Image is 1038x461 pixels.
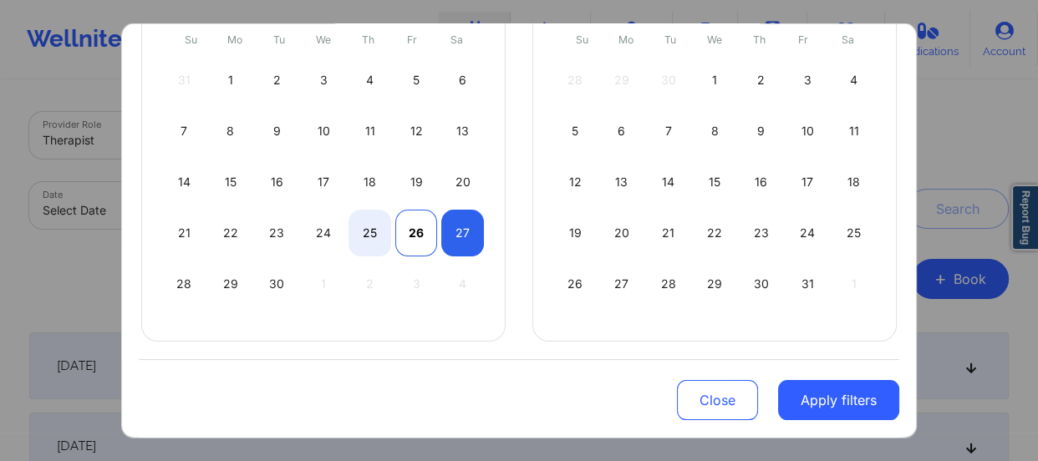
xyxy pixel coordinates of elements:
abbr: Saturday [842,33,854,46]
div: Wed Sep 03 2025 [303,57,345,104]
div: Tue Sep 02 2025 [256,57,298,104]
div: Wed Oct 22 2025 [694,210,736,256]
div: Thu Oct 23 2025 [740,210,782,256]
div: Sat Sep 06 2025 [441,57,484,104]
abbr: Saturday [450,33,463,46]
div: Thu Oct 09 2025 [740,108,782,155]
div: Mon Sep 22 2025 [210,210,252,256]
div: Fri Oct 24 2025 [786,210,829,256]
abbr: Sunday [185,33,197,46]
div: Wed Oct 01 2025 [694,57,736,104]
div: Fri Oct 10 2025 [786,108,829,155]
abbr: Thursday [753,33,766,46]
div: Sun Sep 14 2025 [163,159,206,205]
div: Wed Sep 17 2025 [303,159,345,205]
abbr: Tuesday [273,33,285,46]
div: Tue Sep 30 2025 [256,261,298,307]
div: Fri Sep 19 2025 [395,159,438,205]
div: Fri Sep 12 2025 [395,108,438,155]
div: Tue Sep 09 2025 [256,108,298,155]
div: Wed Sep 24 2025 [303,210,345,256]
div: Mon Sep 01 2025 [210,57,252,104]
div: Wed Sep 10 2025 [303,108,345,155]
div: Mon Oct 20 2025 [601,210,644,256]
div: Thu Oct 30 2025 [740,261,782,307]
div: Thu Sep 04 2025 [349,57,391,104]
abbr: Monday [227,33,242,46]
div: Mon Sep 15 2025 [210,159,252,205]
div: Sun Oct 05 2025 [554,108,597,155]
div: Sun Sep 21 2025 [163,210,206,256]
div: Tue Sep 23 2025 [256,210,298,256]
div: Sat Oct 11 2025 [832,108,875,155]
div: Wed Oct 29 2025 [694,261,736,307]
div: Tue Sep 16 2025 [256,159,298,205]
div: Tue Oct 14 2025 [647,159,689,205]
div: Sat Sep 27 2025 [441,210,484,256]
div: Mon Oct 27 2025 [601,261,644,307]
div: Sun Sep 07 2025 [163,108,206,155]
div: Sat Oct 25 2025 [832,210,875,256]
div: Thu Sep 18 2025 [349,159,391,205]
abbr: Tuesday [664,33,676,46]
div: Sat Oct 18 2025 [832,159,875,205]
abbr: Friday [407,33,417,46]
div: Mon Sep 08 2025 [210,108,252,155]
div: Thu Sep 25 2025 [349,210,391,256]
abbr: Thursday [362,33,374,46]
div: Fri Oct 31 2025 [786,261,829,307]
div: Wed Oct 15 2025 [694,159,736,205]
div: Tue Oct 07 2025 [647,108,689,155]
abbr: Wednesday [707,33,722,46]
div: Mon Sep 29 2025 [210,261,252,307]
abbr: Monday [618,33,633,46]
div: Fri Oct 17 2025 [786,159,829,205]
div: Sat Sep 13 2025 [441,108,484,155]
div: Mon Oct 13 2025 [601,159,644,205]
div: Sun Oct 12 2025 [554,159,597,205]
abbr: Wednesday [316,33,331,46]
div: Sat Sep 20 2025 [441,159,484,205]
div: Tue Oct 21 2025 [647,210,689,256]
div: Sun Oct 26 2025 [554,261,597,307]
div: Thu Oct 16 2025 [740,159,782,205]
div: Fri Oct 03 2025 [786,57,829,104]
div: Tue Oct 28 2025 [647,261,689,307]
button: Close [677,380,758,420]
div: Sat Oct 04 2025 [832,57,875,104]
div: Fri Sep 26 2025 [395,210,438,256]
button: Apply filters [778,380,899,420]
div: Sun Oct 19 2025 [554,210,597,256]
div: Fri Sep 05 2025 [395,57,438,104]
div: Thu Oct 02 2025 [740,57,782,104]
div: Wed Oct 08 2025 [694,108,736,155]
div: Thu Sep 11 2025 [349,108,391,155]
abbr: Friday [798,33,808,46]
div: Mon Oct 06 2025 [601,108,644,155]
div: Sun Sep 28 2025 [163,261,206,307]
abbr: Sunday [576,33,588,46]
